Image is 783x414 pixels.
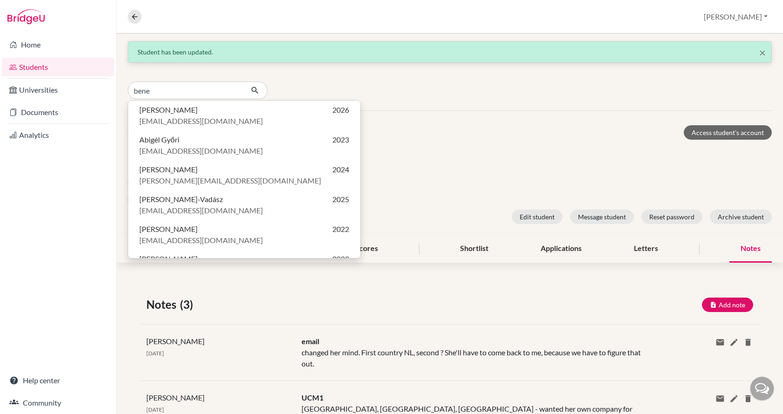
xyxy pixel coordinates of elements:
[2,394,114,412] a: Community
[139,164,198,175] span: [PERSON_NAME]
[332,253,349,265] span: 2022
[449,235,500,263] div: Shortlist
[7,9,45,24] img: Bridge-U
[128,101,360,130] button: [PERSON_NAME]2026[EMAIL_ADDRESS][DOMAIN_NAME]
[146,296,180,313] span: Notes
[702,298,753,312] button: Add note
[529,235,593,263] div: Applications
[332,134,349,145] span: 2023
[139,205,263,216] span: [EMAIL_ADDRESS][DOMAIN_NAME]
[700,8,772,26] button: [PERSON_NAME]
[2,103,114,122] a: Documents
[295,336,657,369] div: changed her mind. First country NL, second ? She'll have to come back to me, because we have to f...
[684,125,772,140] a: Access student's account
[139,194,223,205] span: [PERSON_NAME]-Vadász
[139,104,198,115] span: [PERSON_NAME]
[21,7,40,15] span: Help
[302,337,319,346] span: email
[146,406,164,413] span: [DATE]
[139,253,198,265] span: [PERSON_NAME]
[332,164,349,175] span: 2024
[2,371,114,390] a: Help center
[759,46,766,59] span: ×
[332,194,349,205] span: 2025
[729,235,772,263] div: Notes
[302,393,323,402] span: UCM1
[2,81,114,99] a: Universities
[128,250,360,279] button: [PERSON_NAME]2022[EMAIL_ADDRESS][DOMAIN_NAME]
[139,145,263,156] span: [EMAIL_ADDRESS][DOMAIN_NAME]
[180,296,197,313] span: (3)
[128,160,360,190] button: [PERSON_NAME]2024[PERSON_NAME][EMAIL_ADDRESS][DOMAIN_NAME]
[139,224,198,235] span: [PERSON_NAME]
[332,104,349,115] span: 2026
[2,126,114,144] a: Analytics
[139,115,263,127] span: [EMAIL_ADDRESS][DOMAIN_NAME]
[623,235,669,263] div: Letters
[2,35,114,54] a: Home
[139,175,321,186] span: [PERSON_NAME][EMAIL_ADDRESS][DOMAIN_NAME]
[641,210,702,224] button: Reset password
[332,224,349,235] span: 2022
[2,58,114,76] a: Students
[139,235,263,246] span: [EMAIL_ADDRESS][DOMAIN_NAME]
[759,47,766,58] button: Close
[570,210,634,224] button: Message student
[128,220,360,250] button: [PERSON_NAME]2022[EMAIL_ADDRESS][DOMAIN_NAME]
[128,81,243,99] input: Find student by name...
[146,350,164,357] span: [DATE]
[146,393,205,402] span: [PERSON_NAME]
[146,337,205,346] span: [PERSON_NAME]
[512,210,563,224] button: Edit student
[128,190,360,220] button: [PERSON_NAME]-Vadász2025[EMAIL_ADDRESS][DOMAIN_NAME]
[128,130,360,160] button: Abigél Győri2023[EMAIL_ADDRESS][DOMAIN_NAME]
[139,134,179,145] span: Abigél Győri
[710,210,772,224] button: Archive student
[137,47,762,57] div: Student has been updated.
